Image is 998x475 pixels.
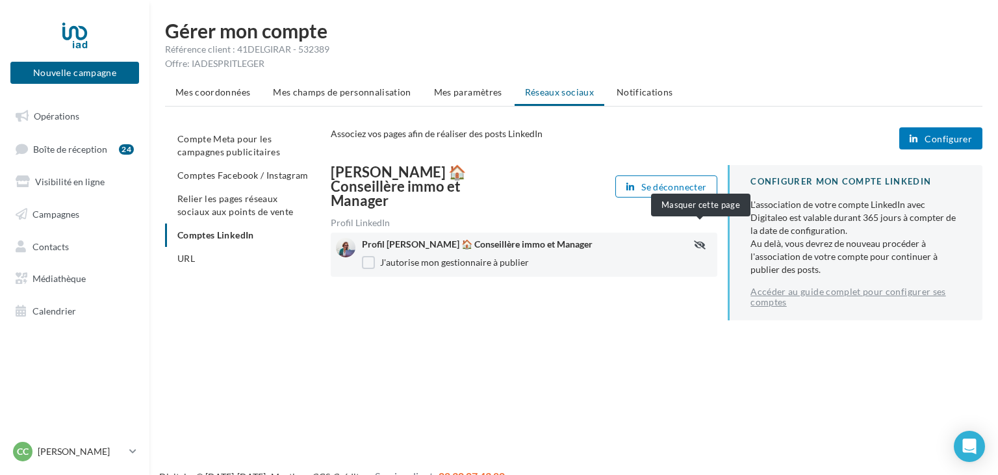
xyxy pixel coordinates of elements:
[925,134,972,144] span: Configurer
[34,110,79,122] span: Opérations
[32,209,79,220] span: Campagnes
[10,62,139,84] button: Nouvelle campagne
[32,240,69,251] span: Contacts
[331,165,519,208] div: [PERSON_NAME] 🏠 Conseillère immo et Manager
[641,182,706,192] span: Se déconnecter
[750,198,962,276] div: L'association de votre compte LinkedIn avec Digitaleo est valable durant 365 jours à compter de l...
[8,265,142,292] a: Médiathèque
[331,218,718,227] div: Profil LinkedIn
[362,238,593,250] span: Profil [PERSON_NAME] 🏠 Conseillère immo et Manager
[119,144,134,155] div: 24
[33,143,107,154] span: Boîte de réception
[8,201,142,228] a: Campagnes
[615,175,718,198] button: Se déconnecter
[434,86,502,97] span: Mes paramètres
[8,168,142,196] a: Visibilité en ligne
[362,256,529,269] label: J'autorise mon gestionnaire à publier
[35,176,105,187] span: Visibilité en ligne
[331,128,543,139] span: Associez vos pages afin de réaliser des posts LinkedIn
[32,273,86,284] span: Médiathèque
[165,57,982,70] div: Offre: IADESPRITLEGER
[750,175,962,188] div: CONFIGURER MON COMPTE LINKEDIN
[8,298,142,325] a: Calendrier
[954,431,985,462] div: Open Intercom Messenger
[165,43,982,56] div: Référence client : 41DELGIRAR - 532389
[177,133,280,157] span: Compte Meta pour les campagnes publicitaires
[177,193,293,217] span: Relier les pages réseaux sociaux aux points de vente
[617,86,673,97] span: Notifications
[177,253,195,264] span: URL
[17,445,29,458] span: Cc
[273,86,411,97] span: Mes champs de personnalisation
[177,170,309,181] span: Comptes Facebook / Instagram
[8,233,142,261] a: Contacts
[38,445,124,458] p: [PERSON_NAME]
[175,86,250,97] span: Mes coordonnées
[165,21,982,40] h1: Gérer mon compte
[8,135,142,163] a: Boîte de réception24
[651,194,750,216] div: Masquer cette page
[10,439,139,464] a: Cc [PERSON_NAME]
[750,287,962,307] a: Accéder au guide complet pour configurer ses comptes
[8,103,142,130] a: Opérations
[899,127,982,149] button: Configurer
[32,305,76,316] span: Calendrier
